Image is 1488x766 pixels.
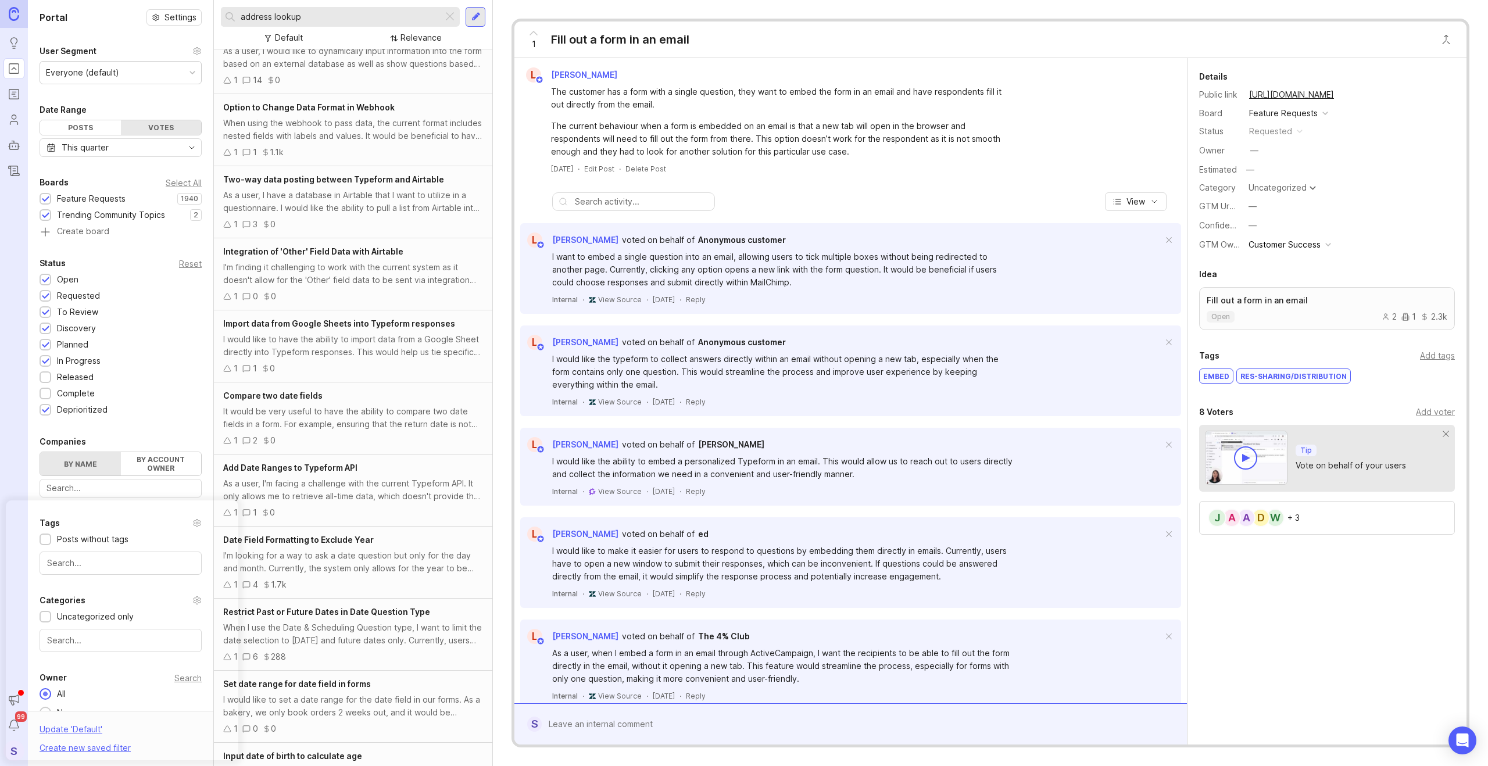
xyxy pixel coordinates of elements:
div: I would like the typeform to collect answers directly within an email without opening a new tab, ... [552,353,1017,391]
div: 0 [271,722,276,735]
div: L [527,335,542,350]
a: L[PERSON_NAME] [519,67,627,83]
div: A [1237,509,1255,527]
div: Add tags [1420,349,1455,362]
div: · [646,589,648,599]
a: Date Field Formatting to Exclude YearI'm looking for a way to ask a date question but only for th... [214,527,492,599]
div: Status [1199,125,1240,138]
div: Open [57,273,78,286]
div: · [646,295,648,305]
p: 2 [194,210,198,220]
input: Search activity... [575,195,709,208]
div: I'm finding it challenging to work with the current system as it doesn't allow for the 'Other' fi... [223,261,483,287]
div: Internal [552,691,578,701]
span: Option to Change Data Format in Webhook [223,102,395,112]
img: member badge [536,637,545,646]
a: L[PERSON_NAME] [520,527,618,542]
a: Create board [40,227,202,238]
button: Announcements [3,689,24,710]
span: [PERSON_NAME] [552,337,618,347]
div: Complete [57,387,95,400]
button: Close button [1435,28,1458,51]
img: zendesk [589,693,596,700]
button: Settings [146,9,202,26]
div: · [679,691,681,701]
a: View Source [598,589,642,599]
button: S [3,740,24,761]
div: Relevance [400,31,442,44]
img: zendesk [589,590,596,597]
span: Anonymous customer [698,235,786,245]
div: L [527,437,542,452]
div: — [1243,162,1258,177]
div: 1 [1401,313,1416,321]
div: Select All [166,180,202,186]
div: 1 [234,434,238,447]
img: zendesk [589,296,596,303]
div: voted on behalf of [622,438,695,451]
div: Owner [1199,144,1240,157]
div: 2 [1382,313,1397,321]
time: [DATE] [551,164,573,173]
div: I'm looking for a way to ask a date question but only for the day and month. Currently, the syste... [223,549,483,575]
div: 288 [271,650,286,663]
div: 0 [275,74,280,87]
img: Canny Home [9,7,19,20]
span: [PERSON_NAME] [552,235,618,245]
label: Confidence [1199,220,1244,230]
img: gong [589,488,596,495]
div: 1.7k [271,578,287,591]
div: Date Range [40,103,87,117]
div: 8 Voters [1199,405,1233,419]
div: — [1249,200,1257,213]
a: Anonymous customer [698,336,786,349]
img: member badge [535,76,544,84]
div: Default [275,31,303,44]
div: Feature Requests [1249,107,1318,120]
time: [DATE] [653,398,675,406]
div: · [582,486,584,496]
div: 1 [234,146,238,159]
div: Reply [686,589,706,599]
a: Portal [3,58,24,79]
span: Import data from Google Sheets into Typeform responses [223,318,455,328]
div: Trending Community Topics [57,209,165,221]
div: 0 [270,218,276,231]
div: Embed [1200,369,1233,383]
a: [DATE] [551,164,573,174]
label: By name [40,452,121,475]
span: [PERSON_NAME] [552,529,618,539]
a: Autopilot [3,135,24,156]
div: The customer has a form with a single question, they want to embed the form in an email and have ... [551,85,1016,111]
a: Integration of 'Other' Field Data with AirtableI'm finding it challenging to work with the curren... [214,238,492,310]
a: Option to Change Data Format in WebhookWhen using the webhook to pass data, the current format in... [214,94,492,166]
div: 1 [234,218,238,231]
div: S [527,717,542,732]
a: Dynamic Blocks based on database / Importing data from external databaseAs a user, I would like t... [214,9,492,94]
div: Companies [40,435,86,449]
span: Two-way data posting between Typeform and Airtable [223,174,444,184]
span: Compare two date fields [223,391,323,400]
div: In Progress [57,355,101,367]
div: voted on behalf of [622,528,695,541]
span: 1 [532,38,536,51]
span: Set date range for date field in forms [223,679,371,689]
span: View Source [598,589,642,598]
span: [PERSON_NAME] [552,439,618,449]
div: · [646,397,648,407]
div: 1 [253,506,257,519]
div: Reply [686,486,706,496]
div: 0 [271,290,276,303]
div: 2 [253,434,257,447]
a: Changelog [3,160,24,181]
div: Feature Requests [57,192,126,205]
iframe: Popup CTA [6,500,238,760]
div: Internal [552,486,578,496]
label: GTM Owner [1199,239,1246,249]
div: D [1251,509,1270,527]
a: View Source [598,486,642,496]
div: Add voter [1416,406,1455,418]
div: voted on behalf of [622,630,695,643]
a: The 4% Club [698,630,750,643]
